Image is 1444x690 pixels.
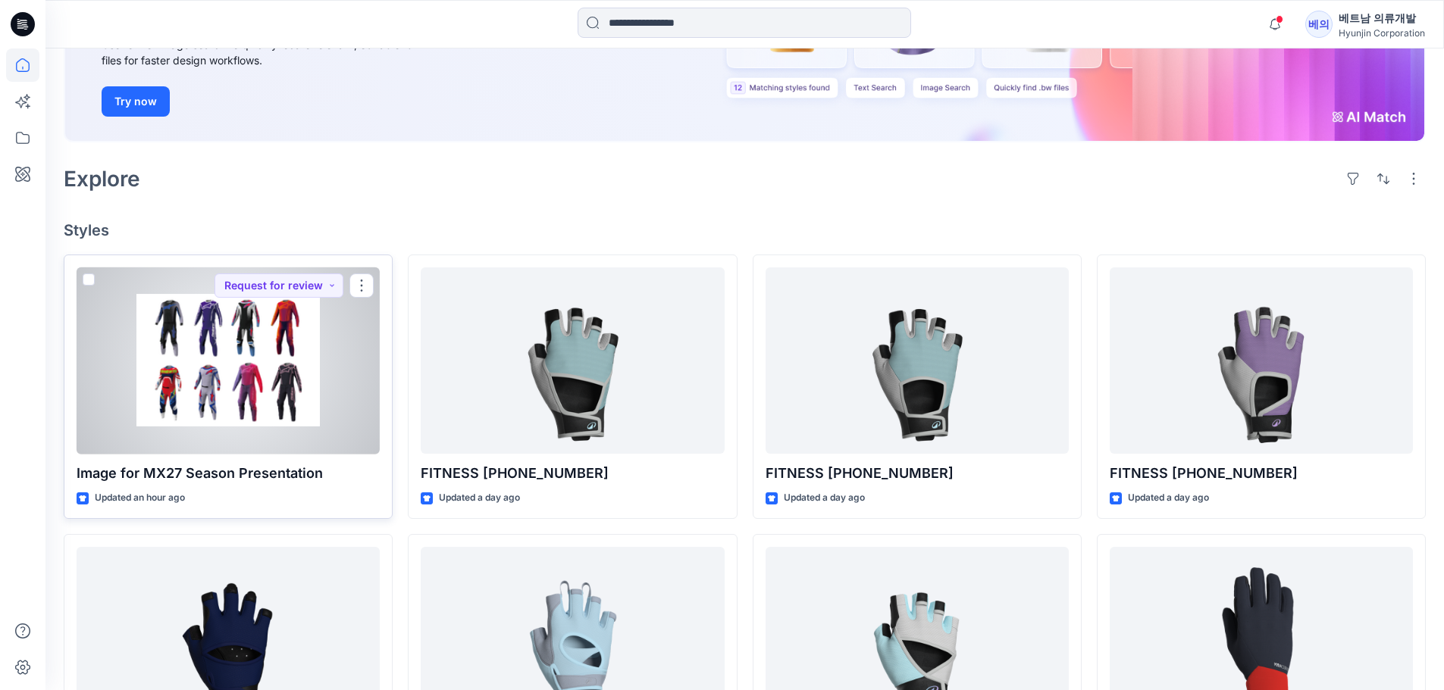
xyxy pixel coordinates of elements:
div: 베트남 의류개발 [1339,9,1425,27]
div: Use text or image search to quickly locate relevant, editable .bw files for faster design workflows. [102,36,443,68]
p: Updated a day ago [1128,490,1209,506]
p: Updated an hour ago [95,490,185,506]
a: Image for MX27 Season Presentation [77,267,380,454]
p: Image for MX27 Season Presentation [77,463,380,484]
p: FITNESS [PHONE_NUMBER] [1110,463,1413,484]
div: 베의 [1305,11,1333,38]
p: FITNESS [PHONE_NUMBER] [421,463,724,484]
h2: Explore [64,167,140,191]
p: Updated a day ago [784,490,865,506]
p: FITNESS [PHONE_NUMBER] [766,463,1069,484]
h4: Styles [64,221,1426,239]
a: FITNESS 900-008-2 [766,267,1069,454]
a: FITNESS 900-008-3 [421,267,724,454]
button: Try now [102,86,170,117]
a: FITNESS 900-008-1 [1110,267,1413,454]
p: Updated a day ago [439,490,520,506]
div: Hyunjin Corporation [1339,27,1425,39]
